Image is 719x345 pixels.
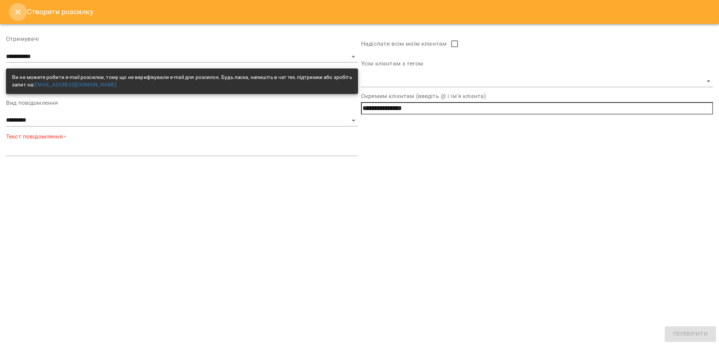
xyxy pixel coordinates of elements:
label: Отримувачі [6,36,358,42]
h6: Створити розсилку [27,6,94,18]
a: [EMAIL_ADDRESS][DOMAIN_NAME] [33,82,116,88]
label: Окремим клієнтам (введіть @ і ім'я клієнта) [361,93,713,99]
label: Вид повідомлення [6,100,358,106]
label: Усім клієнтам з тегом [361,61,713,67]
span: Ви не можете робити e-mail розсилки, тому що не верифікували e-mail для розсилок. Будь ласка, нап... [12,74,352,88]
button: Close [9,3,27,21]
label: Текст повідомлення [6,132,358,141]
label: Надіслати всім моїм клієнтам [361,36,713,52]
